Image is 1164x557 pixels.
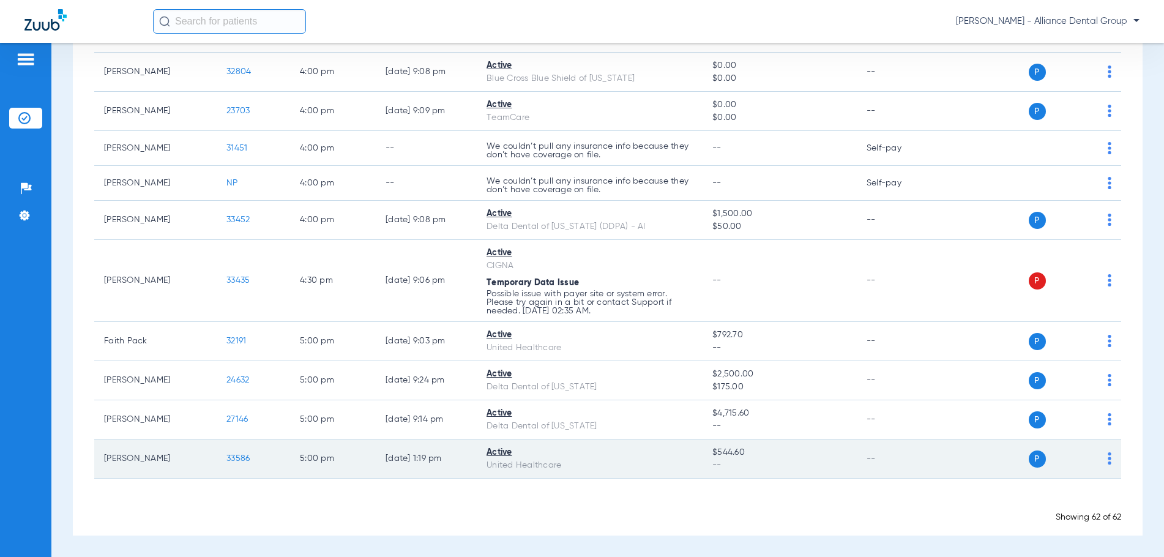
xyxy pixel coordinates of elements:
[226,276,250,285] span: 33435
[16,52,35,67] img: hamburger-icon
[857,92,939,131] td: --
[857,166,939,201] td: Self-pay
[94,201,217,240] td: [PERSON_NAME]
[94,439,217,479] td: [PERSON_NAME]
[226,179,238,187] span: NP
[94,240,217,322] td: [PERSON_NAME]
[94,361,217,400] td: [PERSON_NAME]
[857,53,939,92] td: --
[1056,513,1121,521] span: Showing 62 of 62
[487,290,693,315] p: Possible issue with payer site or system error. Please try again in a bit or contact Support if n...
[376,53,477,92] td: [DATE] 9:08 PM
[290,322,376,361] td: 5:00 PM
[487,207,693,220] div: Active
[226,415,248,424] span: 27146
[487,99,693,111] div: Active
[712,276,722,285] span: --
[376,361,477,400] td: [DATE] 9:24 PM
[1029,333,1046,350] span: P
[24,9,67,31] img: Zuub Logo
[1029,103,1046,120] span: P
[226,337,246,345] span: 32191
[290,400,376,439] td: 5:00 PM
[1029,272,1046,290] span: P
[376,322,477,361] td: [DATE] 9:03 PM
[1108,105,1111,117] img: group-dot-blue.svg
[226,107,250,115] span: 23703
[487,342,693,354] div: United Healthcare
[376,400,477,439] td: [DATE] 9:14 PM
[712,59,847,72] span: $0.00
[226,67,251,76] span: 32804
[712,329,847,342] span: $792.70
[487,111,693,124] div: TeamCare
[1108,65,1111,78] img: group-dot-blue.svg
[376,240,477,322] td: [DATE] 9:06 PM
[857,361,939,400] td: --
[1029,450,1046,468] span: P
[290,439,376,479] td: 5:00 PM
[1108,374,1111,386] img: group-dot-blue.svg
[712,407,847,420] span: $4,715.60
[712,220,847,233] span: $50.00
[1108,177,1111,189] img: group-dot-blue.svg
[159,16,170,27] img: Search Icon
[712,459,847,472] span: --
[290,201,376,240] td: 4:00 PM
[712,111,847,124] span: $0.00
[487,220,693,233] div: Delta Dental of [US_STATE] (DDPA) - AI
[94,400,217,439] td: [PERSON_NAME]
[712,342,847,354] span: --
[712,72,847,85] span: $0.00
[226,376,249,384] span: 24632
[1108,335,1111,347] img: group-dot-blue.svg
[712,381,847,394] span: $175.00
[712,420,847,433] span: --
[487,247,693,260] div: Active
[712,368,847,381] span: $2,500.00
[1029,411,1046,428] span: P
[94,322,217,361] td: Faith Pack
[1108,214,1111,226] img: group-dot-blue.svg
[487,177,693,194] p: We couldn’t pull any insurance info because they don’t have coverage on file.
[712,99,847,111] span: $0.00
[712,207,847,220] span: $1,500.00
[487,59,693,72] div: Active
[487,368,693,381] div: Active
[153,9,306,34] input: Search for patients
[1108,274,1111,286] img: group-dot-blue.svg
[857,201,939,240] td: --
[226,215,250,224] span: 33452
[857,400,939,439] td: --
[956,15,1140,28] span: [PERSON_NAME] - Alliance Dental Group
[290,361,376,400] td: 5:00 PM
[857,131,939,166] td: Self-pay
[94,53,217,92] td: [PERSON_NAME]
[487,407,693,420] div: Active
[487,446,693,459] div: Active
[376,131,477,166] td: --
[290,53,376,92] td: 4:00 PM
[376,92,477,131] td: [DATE] 9:09 PM
[712,446,847,459] span: $544.60
[487,260,693,272] div: CIGNA
[1029,64,1046,81] span: P
[1029,372,1046,389] span: P
[94,166,217,201] td: [PERSON_NAME]
[94,131,217,166] td: [PERSON_NAME]
[94,92,217,131] td: [PERSON_NAME]
[226,144,247,152] span: 31451
[1108,413,1111,425] img: group-dot-blue.svg
[376,439,477,479] td: [DATE] 1:19 PM
[712,144,722,152] span: --
[487,142,693,159] p: We couldn’t pull any insurance info because they don’t have coverage on file.
[857,439,939,479] td: --
[487,329,693,342] div: Active
[1029,212,1046,229] span: P
[857,240,939,322] td: --
[712,179,722,187] span: --
[487,381,693,394] div: Delta Dental of [US_STATE]
[487,420,693,433] div: Delta Dental of [US_STATE]
[1108,452,1111,465] img: group-dot-blue.svg
[487,278,579,287] span: Temporary Data Issue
